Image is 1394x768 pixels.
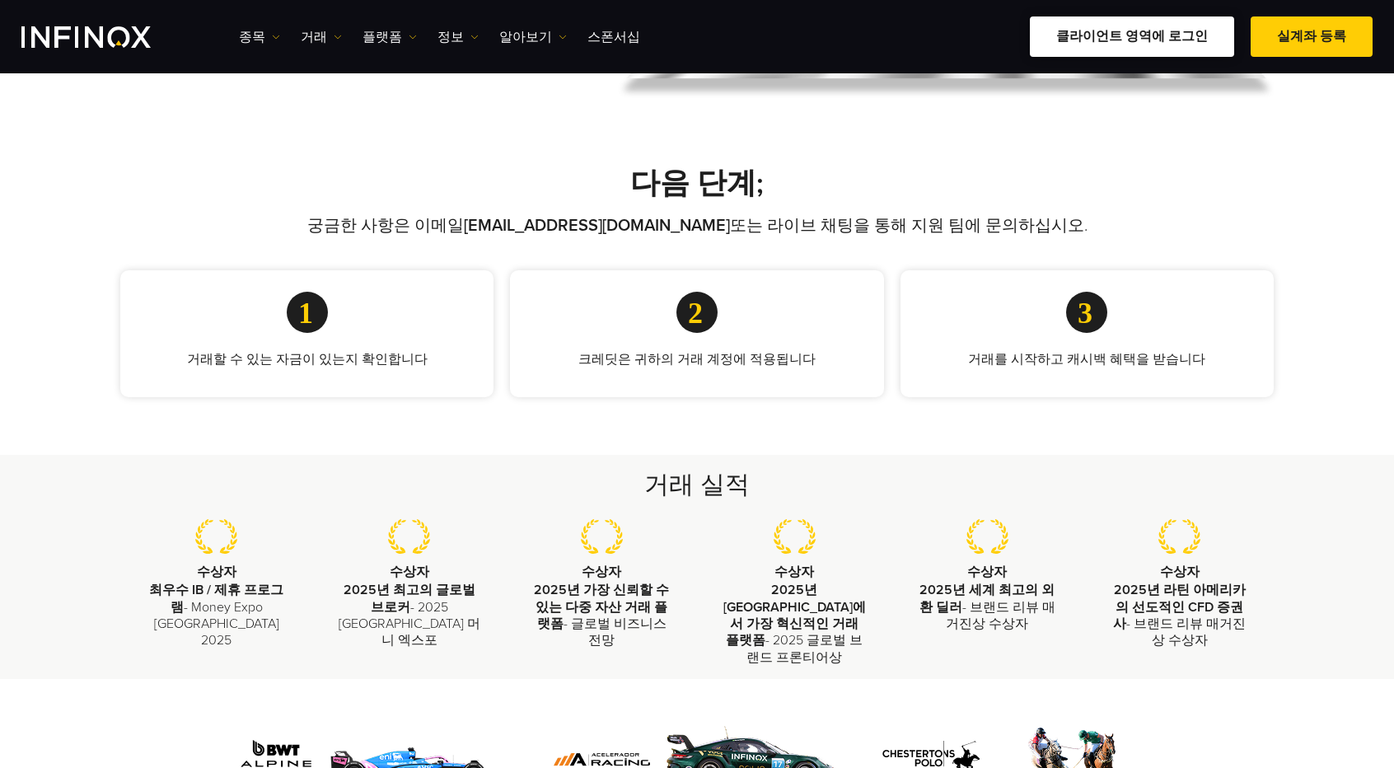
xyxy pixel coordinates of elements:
strong: 수상자 [967,564,1007,580]
p: 거래할 수 있는 자금이 있는지 확인합니다 [147,349,467,369]
strong: 2025년 가장 신뢰할 수 있는 다중 자산 거래 플랫폼 [534,582,669,632]
strong: 2025년 라틴 아메리카의 선도적인 CFD 증권사 [1113,582,1246,632]
a: 알아보기 [499,27,567,47]
p: 크레딧은 귀하의 거래 계정에 적용됩니다 [536,349,857,369]
strong: 수상자 [582,564,621,580]
a: 종목 [239,27,280,47]
strong: 최우수 IB / 제휴 프로그램 [149,582,283,615]
strong: 2025년 [GEOGRAPHIC_DATA]에서 가장 혁신적인 거래 플랫폼 [723,582,866,649]
p: - 2025 [GEOGRAPHIC_DATA] 머니 엑스포 [338,582,481,649]
strong: 2025년 세계 최고의 외환 딜러 [919,582,1055,615]
p: 궁금한 사항은 이메일 또는 라이브 채팅을 통해 지원 팀에 문의하십시오. [182,214,1212,237]
a: INFINOX Logo [21,26,189,48]
a: [EMAIL_ADDRESS][DOMAIN_NAME] [464,216,730,236]
a: 거래 [301,27,342,47]
h2: 다음 단계; [120,166,1274,202]
a: 정보 [437,27,479,47]
p: - 글로벌 비즈니스 전망 [531,582,674,649]
strong: 수상자 [197,564,236,580]
h2: 거래 실적 [182,468,1212,503]
p: - 브랜드 리뷰 매거진상 수상자 [915,582,1059,632]
a: 스폰서십 [587,27,640,47]
strong: 수상자 [390,564,429,580]
a: 플랫폼 [363,27,417,47]
p: - 2025 글로벌 브랜드 프론티어상 [723,582,866,666]
a: 실계좌 등록 [1251,16,1373,57]
strong: 2025년 최고의 글로벌 브로커 [344,582,475,615]
a: 클라이언트 영역에 로그인 [1030,16,1234,57]
p: - Money Expo [GEOGRAPHIC_DATA] 2025 [145,582,288,649]
strong: 수상자 [1160,564,1200,580]
p: - 브랜드 리뷰 매거진상 수상자 [1108,582,1251,649]
strong: 수상자 [774,564,814,580]
p: 거래를 시작하고 캐시백 혜택을 받습니다 [927,349,1247,369]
